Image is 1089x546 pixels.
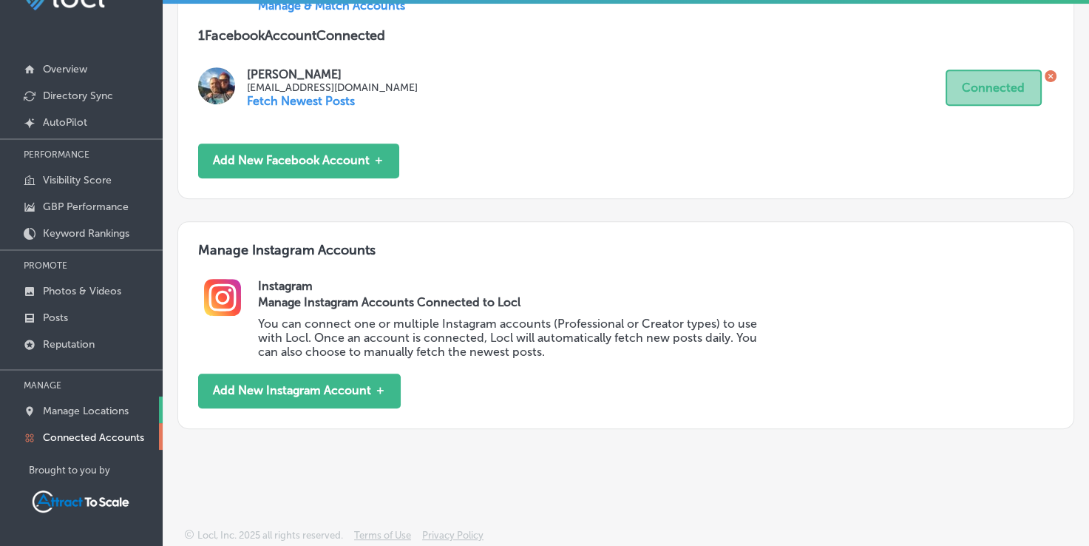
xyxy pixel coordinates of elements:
p: Directory Sync [43,90,113,102]
p: Photos & Videos [43,285,121,297]
img: Attract To Scale [29,488,132,516]
button: Add New Facebook Account ＋ [198,144,399,178]
button: Connected [946,70,1042,106]
p: Posts [43,311,68,324]
p: Overview [43,63,87,75]
p: Connected Accounts [43,431,144,444]
p: 1 Facebook Account Connected [198,27,1054,44]
p: Fetch Newest Posts [247,94,418,108]
p: GBP Performance [43,200,129,213]
p: You can connect one or multiple Instagram accounts (Professional or Creator types) to use with Lo... [258,317,775,359]
h3: Manage Instagram Accounts Connected to Locl [258,295,775,309]
p: [PERSON_NAME] [247,67,418,81]
button: Add New Instagram Account ＋ [198,374,401,408]
p: [EMAIL_ADDRESS][DOMAIN_NAME] [247,81,418,94]
p: Manage Locations [43,405,129,417]
p: AutoPilot [43,116,87,129]
p: Visibility Score [43,174,112,186]
p: Reputation [43,338,95,351]
p: Keyword Rankings [43,227,129,240]
h3: Manage Instagram Accounts [198,242,1054,278]
h2: Instagram [258,279,1054,293]
p: Locl, Inc. 2025 all rights reserved. [197,530,343,541]
p: Brought to you by [29,465,163,476]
